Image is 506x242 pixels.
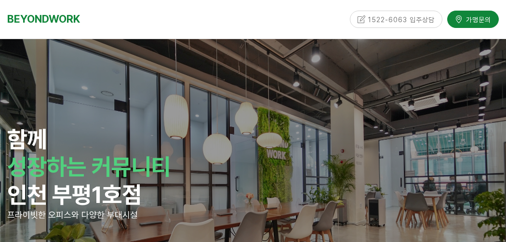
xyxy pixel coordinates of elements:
[447,10,499,27] a: 가맹문의
[7,10,80,28] a: BEYONDWORK
[7,125,47,153] strong: 함께
[7,181,142,209] strong: 인천 부평1호점
[7,210,138,220] span: 프라이빗한 오피스와 다양한 부대시설
[7,153,171,181] strong: 성장하는 커뮤니티
[463,14,491,24] span: 가맹문의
